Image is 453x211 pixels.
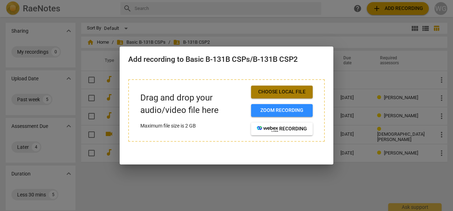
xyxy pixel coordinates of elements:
h2: Add recording to Basic B-131B CSPs/B-131B CSP2 [128,55,325,64]
button: recording [251,123,313,135]
span: recording [257,125,307,132]
p: Drag and drop your audio/video file here [140,92,245,117]
button: Choose local file [251,86,313,98]
span: Choose local file [257,88,307,96]
button: Zoom recording [251,104,313,117]
p: Maximum file size is 2 GB [140,122,245,130]
span: Zoom recording [257,107,307,114]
